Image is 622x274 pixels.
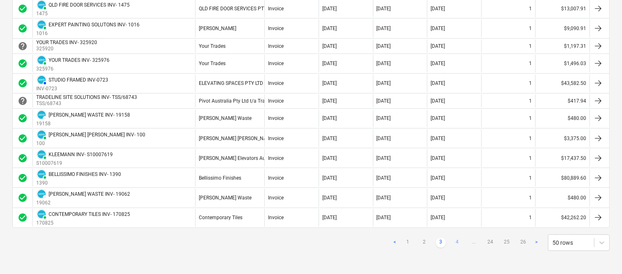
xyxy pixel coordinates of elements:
[535,209,589,227] div: $42,262.20
[36,85,108,92] p: INV-0723
[531,238,541,248] a: Next page
[199,155,296,161] div: [PERSON_NAME] Elevators Australia Pty Ltd
[322,43,337,49] div: [DATE]
[529,61,532,66] div: 1
[18,96,28,106] div: Invoice is waiting for an approval
[18,193,28,203] span: check_circle
[529,80,532,86] div: 1
[581,234,622,274] iframe: Chat Widget
[37,76,46,84] img: xero.svg
[36,10,130,17] p: 1475
[529,6,532,12] div: 1
[529,136,532,141] div: 1
[377,175,391,181] div: [DATE]
[36,209,47,220] div: Invoice has been synced with Xero and its status is currently PAID
[322,175,337,181] div: [DATE]
[199,115,252,121] div: [PERSON_NAME] Waste
[377,98,391,104] div: [DATE]
[18,96,28,106] span: help
[36,189,47,199] div: Invoice has been synced with Xero and its status is currently DRAFT
[431,80,445,86] div: [DATE]
[436,238,446,248] a: Page 3 is your current page
[322,80,337,86] div: [DATE]
[18,4,28,14] span: check_circle
[49,171,121,177] div: BELLISSIMO FINISHES INV- 1390
[199,175,241,181] div: Bellissimo Finishes
[18,213,28,222] div: Invoice was approved
[535,129,589,147] div: $3,375.00
[377,43,391,49] div: [DATE]
[36,94,137,100] div: TRADELINE SITE SOLUTIONS INV- TSS/68743
[431,136,445,141] div: [DATE]
[18,4,28,14] div: Invoice was approved
[431,155,445,161] div: [DATE]
[377,136,391,141] div: [DATE]
[268,136,284,141] div: Invoice
[18,23,28,33] span: check_circle
[529,195,532,201] div: 1
[518,238,528,248] a: Page 26
[199,80,305,86] div: ELEVATING SPACES PTY LTD / STUDIO FRAMED
[322,26,337,31] div: [DATE]
[322,155,337,161] div: [DATE]
[377,61,391,66] div: [DATE]
[431,26,445,31] div: [DATE]
[18,59,28,68] div: Invoice was approved
[36,100,139,107] p: TSS/68743
[535,55,589,73] div: $1,496.03
[268,26,284,31] div: Invoice
[49,22,140,28] div: EXPERT PAINTING SOLUTONS INV- 1016
[36,180,121,187] p: 1390
[377,215,391,220] div: [DATE]
[529,155,532,161] div: 1
[322,195,337,201] div: [DATE]
[36,19,47,30] div: Invoice has been synced with Xero and its status is currently PAID
[452,238,462,248] a: Page 4
[18,23,28,33] div: Invoice was approved
[268,98,284,104] div: Invoice
[431,61,445,66] div: [DATE]
[529,26,532,31] div: 1
[268,6,284,12] div: Invoice
[322,136,337,141] div: [DATE]
[49,77,108,83] div: STUDIO FRAMED INV-0723
[36,140,145,147] p: 100
[535,169,589,187] div: $80,889.60
[535,149,589,167] div: $17,437.50
[18,78,28,88] div: Invoice was approved
[377,80,391,86] div: [DATE]
[268,215,284,220] div: Invoice
[36,199,130,206] p: 19062
[18,78,28,88] span: check_circle
[18,133,28,143] div: Invoice was approved
[199,61,226,66] div: Your Trades
[199,6,276,12] div: QLD FIRE DOOR SERVICES PTY LTD
[268,80,284,86] div: Invoice
[403,238,413,248] a: Page 1
[18,193,28,203] div: Invoice was approved
[322,6,337,12] div: [DATE]
[377,115,391,121] div: [DATE]
[529,43,532,49] div: 1
[469,238,479,248] span: ...
[37,1,46,9] img: xero.svg
[535,189,589,206] div: $480.00
[322,61,337,66] div: [DATE]
[36,55,47,66] div: Invoice has been synced with Xero and its status is currently PAID
[37,21,46,29] img: xero.svg
[268,195,284,201] div: Invoice
[529,215,532,220] div: 1
[377,26,391,31] div: [DATE]
[199,215,242,220] div: Contemporary Tiles
[18,41,28,51] div: Invoice is waiting for an approval
[199,195,252,201] div: [PERSON_NAME] Waste
[431,43,445,49] div: [DATE]
[18,173,28,183] div: Invoice was approved
[49,211,130,217] div: CONTEMPORARY TILES INV- 170825
[322,115,337,121] div: [DATE]
[49,191,130,197] div: [PERSON_NAME] WASTE INV- 19062
[268,43,284,49] div: Invoice
[535,75,589,92] div: $43,582.50
[18,133,28,143] span: check_circle
[268,175,284,181] div: Invoice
